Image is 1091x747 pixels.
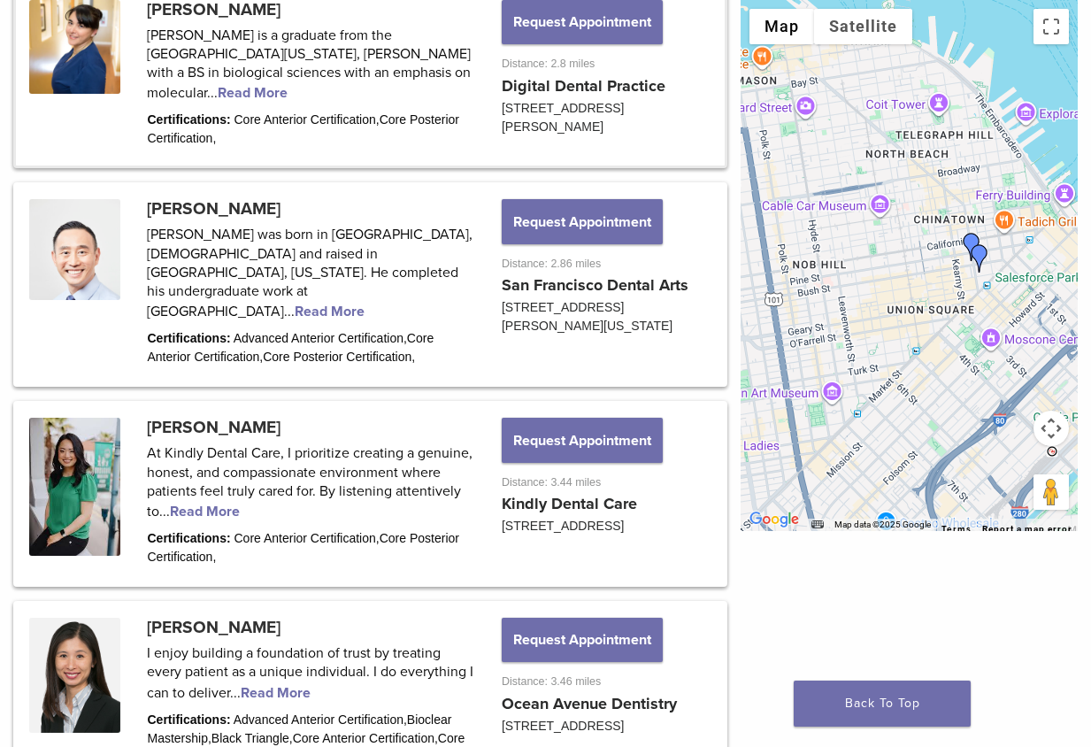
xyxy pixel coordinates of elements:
button: Drag Pegman onto the map to open Street View [1033,474,1069,510]
button: Keyboard shortcuts [811,519,824,531]
button: Request Appointment [502,418,663,462]
div: Dr. Stanley Siu [957,233,986,261]
button: Show satellite imagery [814,9,912,44]
button: Request Appointment [502,618,663,662]
div: Dr. Maryam Tabor [965,244,994,273]
span: Map data ©2025 Google [834,520,931,529]
a: Back To Top [794,681,971,727]
button: Map camera controls [1033,411,1069,446]
button: Show street map [749,9,814,44]
button: Request Appointment [502,199,663,243]
img: Google [745,508,803,531]
a: Open this area in Google Maps (opens a new window) [745,508,803,531]
a: Report a map error [982,524,1072,534]
button: Toggle fullscreen view [1033,9,1069,44]
a: Terms (opens in new tab) [941,524,972,535]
